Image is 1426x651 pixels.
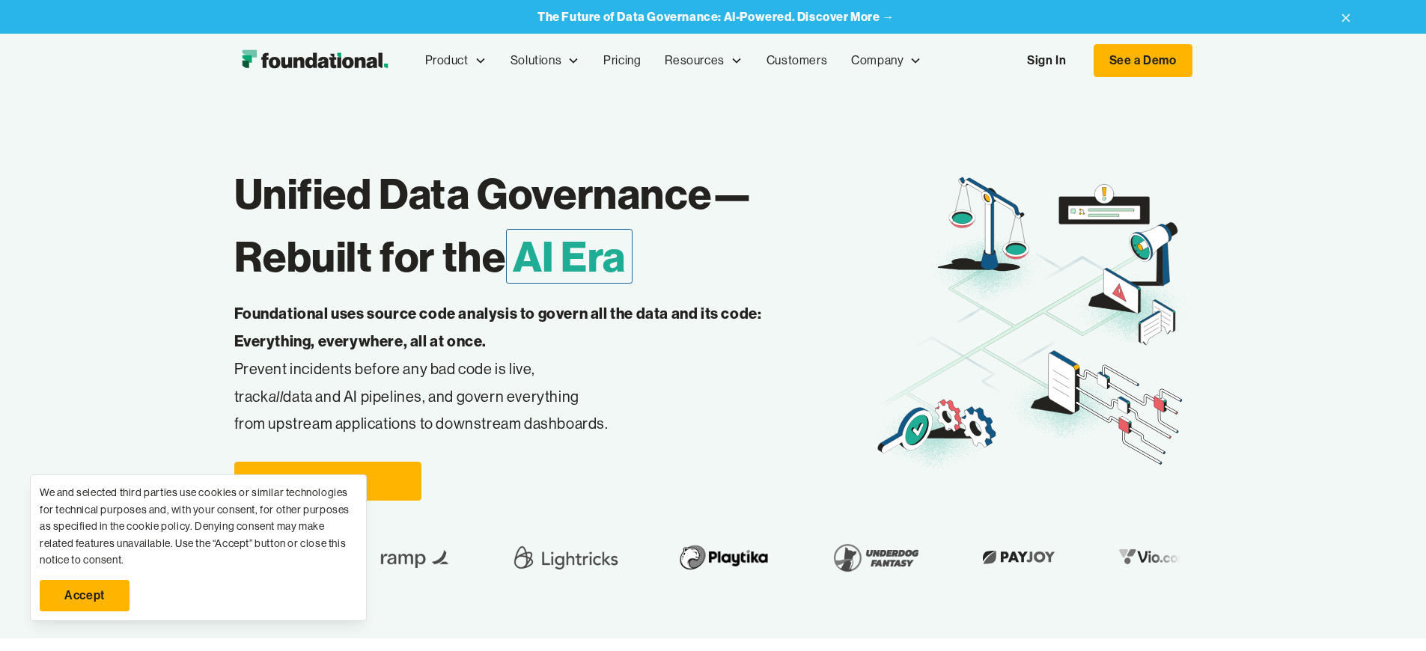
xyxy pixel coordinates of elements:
a: See a Demo [1094,44,1192,77]
span: AI Era [506,229,633,284]
strong: Foundational uses source code analysis to govern all the data and its code: Everything, everywher... [234,304,762,350]
div: Resources [665,51,724,70]
div: Solutions [511,51,561,70]
img: Underdog Fantasy [822,537,924,578]
div: Product [413,36,499,85]
a: The Future of Data Governance: AI-Powered. Discover More → [537,10,895,24]
a: Accept [40,580,130,611]
img: Payjoy [972,545,1060,569]
a: Pricing [591,36,653,85]
div: We and selected third parties use cookies or similar technologies for technical purposes and, wit... [40,484,357,568]
strong: The Future of Data Governance: AI-Powered. Discover More → [537,9,895,24]
img: Playtika [667,537,774,578]
em: all [269,387,284,406]
div: Resources [653,36,754,85]
div: Company [839,36,933,85]
a: Sign In [1012,45,1081,76]
h1: Unified Data Governance— Rebuilt for the [234,162,873,288]
p: Prevent incidents before any bad code is live, track data and AI pipelines, and govern everything... [234,300,809,438]
a: See a Demo → [234,462,421,501]
img: Ramp [368,537,457,578]
a: home [234,46,395,76]
div: Solutions [499,36,591,85]
a: Customers [755,36,839,85]
img: Lightricks [505,537,619,578]
img: Foundational Logo [234,46,395,76]
img: Vio.com [1108,545,1195,569]
div: Company [851,51,904,70]
iframe: Chat Widget [1351,579,1426,651]
div: Product [425,51,469,70]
